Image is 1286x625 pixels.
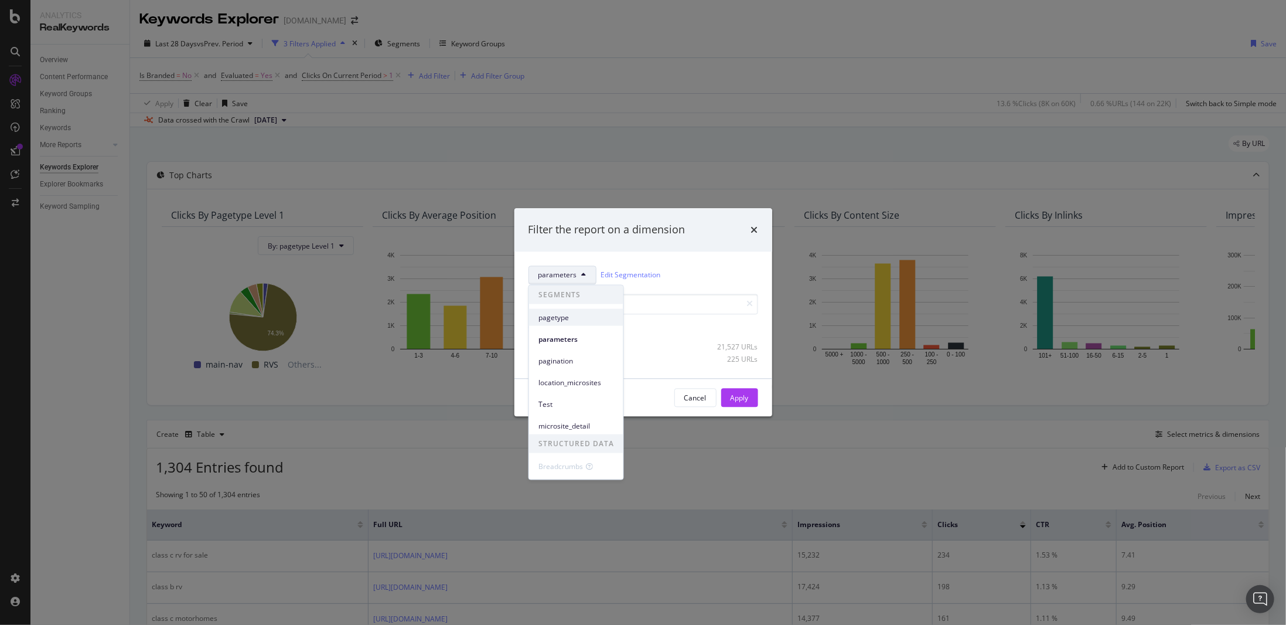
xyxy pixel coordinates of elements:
span: parameters [538,334,614,344]
span: microsite_detail [538,420,614,431]
div: times [751,222,758,237]
button: Cancel [674,389,717,407]
div: 225 URLs [701,354,758,364]
span: SEGMENTS [529,286,623,304]
button: parameters [528,266,596,284]
span: location_microsites [538,377,614,388]
div: Filter the report on a dimension [528,222,685,237]
input: Search [528,294,758,314]
div: Open Intercom Messenger [1246,585,1274,613]
div: Breadcrumbs [538,461,593,471]
span: STRUCTURED DATA [529,434,623,453]
button: Apply [721,389,758,407]
a: Edit Segmentation [601,269,661,281]
div: Select all data available [528,324,758,334]
span: pagination [538,355,614,366]
span: pagetype [538,312,614,322]
div: Apply [731,393,749,403]
span: Test [538,399,614,409]
span: parameters [538,270,577,280]
div: modal [514,208,772,416]
div: 21,527 URLs [701,342,758,352]
div: Cancel [684,393,707,403]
